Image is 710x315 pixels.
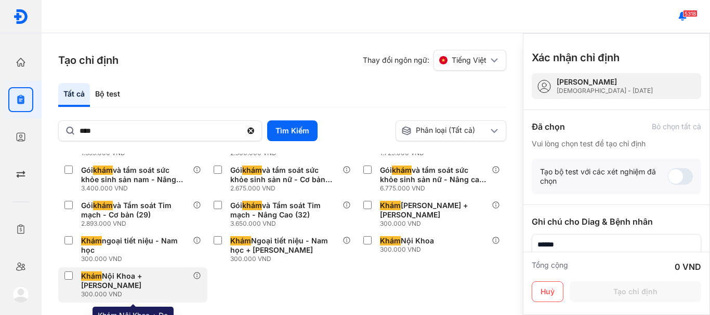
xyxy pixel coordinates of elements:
div: Nội Khoa + [PERSON_NAME] [81,271,189,290]
div: Tất cả [58,83,90,107]
div: 300.000 VND [230,255,342,263]
span: khám [242,201,262,210]
div: Ngoại tiết niệu - Nam học + [PERSON_NAME] [230,236,338,255]
h3: Tạo chỉ định [58,53,119,67]
div: Tổng cộng [532,261,568,273]
div: [PERSON_NAME] + [PERSON_NAME] [380,201,488,220]
div: 3.650.000 VND [230,220,342,228]
div: ngoại tiết niệu - Nam học [81,236,189,255]
span: Khám [380,201,401,210]
span: khám [392,166,412,175]
button: Huỷ [532,281,563,302]
div: 300.000 VND [380,245,438,254]
div: Ghi chú cho Diag & Bệnh nhân [532,215,701,228]
div: Gói và tầm soát sức khỏe sinh sản nữ - Cơ bản (12) [230,166,338,184]
div: Tạo bộ test với các xét nghiệm đã chọn [540,167,668,186]
img: logo [12,286,29,303]
div: Gói và Tầm soát Tim mạch - Nâng Cao (32) [230,201,338,220]
span: khám [93,201,113,210]
span: 5318 [683,10,698,17]
span: Khám [81,236,102,245]
div: Bỏ chọn tất cả [652,122,701,131]
button: Tìm Kiếm [267,120,318,141]
span: Khám [230,236,251,245]
div: 3.400.000 VND [81,184,193,193]
div: 2.675.000 VND [230,184,342,193]
button: Tạo chỉ định [570,281,701,302]
span: khám [242,166,262,175]
div: 300.000 VND [81,255,193,263]
div: 6.775.000 VND [380,184,492,193]
span: Tiếng Việt [452,56,487,65]
div: Phân loại (Tất cả) [401,126,489,136]
div: Nội Khoa [380,236,434,245]
div: Thay đổi ngôn ngữ: [363,50,506,71]
div: 300.000 VND [380,220,492,228]
div: Gói và Tầm soát Tim mạch - Cơ bản (29) [81,201,189,220]
div: Gói và tầm soát sức khỏe sinh sản nam - Nâng cao (21) [81,166,189,184]
span: khám [93,166,113,175]
span: Khám [380,236,401,245]
span: Khám [81,271,102,281]
div: Vui lòng chọn test để tạo chỉ định [532,139,701,148]
img: logo [13,9,29,24]
div: [PERSON_NAME] [557,77,653,87]
div: 300.000 VND [81,290,193,298]
div: Bộ test [90,83,125,107]
div: [DEMOGRAPHIC_DATA] - [DATE] [557,87,653,95]
div: Đã chọn [532,120,565,133]
div: 2.893.000 VND [81,220,193,228]
div: 0 VND [675,261,701,273]
div: Gói và tầm soát sức khỏe sinh sản nữ - Nâng cao (43) [380,166,488,184]
h3: Xác nhận chỉ định [532,50,620,65]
